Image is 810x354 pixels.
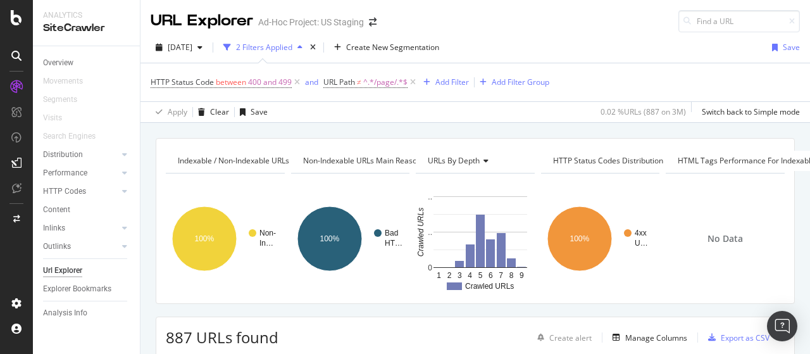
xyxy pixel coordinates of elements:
[428,193,433,201] text: ..
[236,42,292,53] div: 2 Filters Applied
[428,228,433,237] text: ..
[329,37,444,58] button: Create New Segmentation
[216,77,246,87] span: between
[43,307,87,320] div: Analysis Info
[416,208,425,256] text: Crawled URLs
[625,332,687,343] div: Manage Columns
[532,327,592,348] button: Create alert
[428,263,433,272] text: 0
[168,106,187,117] div: Apply
[43,222,118,235] a: Inlinks
[43,148,83,161] div: Distribution
[43,10,130,21] div: Analytics
[43,75,96,88] a: Movements
[697,102,800,122] button: Switch back to Simple mode
[499,271,504,280] text: 7
[305,76,318,88] button: and
[43,282,111,296] div: Explorer Bookmarks
[553,155,663,166] span: HTTP Status Codes Distribution
[363,73,408,91] span: ^.*/page/.*$
[492,77,549,87] div: Add Filter Group
[418,75,469,90] button: Add Filter
[43,264,82,277] div: Url Explorer
[43,148,118,161] a: Distribution
[43,282,131,296] a: Explorer Bookmarks
[178,155,332,166] span: Indexable / Non-Indexable URLs distribution
[235,102,268,122] button: Save
[195,234,215,243] text: 100%
[259,229,276,237] text: Non-
[437,271,442,280] text: 1
[43,185,118,198] a: HTTP Codes
[151,10,253,32] div: URL Explorer
[291,184,408,294] svg: A chart.
[43,185,86,198] div: HTTP Codes
[305,77,318,87] div: and
[541,184,658,294] svg: A chart.
[43,56,73,70] div: Overview
[258,16,364,28] div: Ad-Hoc Project: US Staging
[678,10,800,32] input: Find a URL
[43,167,118,180] a: Performance
[549,332,592,343] div: Create alert
[435,77,469,87] div: Add Filter
[489,271,493,280] text: 6
[478,271,483,280] text: 5
[783,42,800,53] div: Save
[721,332,769,343] div: Export as CSV
[767,311,797,341] div: Open Intercom Messenger
[43,240,71,253] div: Outlinks
[248,73,292,91] span: 400 and 499
[43,111,62,125] div: Visits
[520,271,524,280] text: 9
[385,229,398,237] text: Bad
[428,155,480,166] span: URLs by Depth
[369,18,377,27] div: arrow-right-arrow-left
[702,106,800,117] div: Switch back to Simple mode
[193,102,229,122] button: Clear
[475,75,549,90] button: Add Filter Group
[301,151,440,171] h4: Non-Indexable URLs Main Reason
[43,93,77,106] div: Segments
[43,222,65,235] div: Inlinks
[43,203,131,217] a: Content
[416,184,533,294] svg: A chart.
[308,41,318,54] div: times
[43,203,70,217] div: Content
[166,184,283,294] div: A chart.
[175,151,351,171] h4: Indexable / Non-Indexable URLs Distribution
[767,37,800,58] button: Save
[551,151,682,171] h4: HTTP Status Codes Distribution
[43,75,83,88] div: Movements
[323,77,355,87] span: URL Path
[151,37,208,58] button: [DATE]
[465,282,514,291] text: Crawled URLs
[458,271,462,280] text: 3
[607,330,687,345] button: Manage Columns
[43,21,130,35] div: SiteCrawler
[43,167,87,180] div: Performance
[707,232,743,245] span: No Data
[425,151,523,171] h4: URLs by Depth
[635,229,647,237] text: 4xx
[601,106,686,117] div: 0.02 % URLs ( 887 on 3M )
[635,239,648,248] text: U…
[509,271,514,280] text: 8
[468,271,473,280] text: 4
[168,42,192,53] span: 2025 Sep. 29th
[43,56,131,70] a: Overview
[43,93,90,106] a: Segments
[210,106,229,117] div: Clear
[166,327,278,348] span: 887 URLs found
[43,307,131,320] a: Analysis Info
[43,130,96,143] div: Search Engines
[251,106,268,117] div: Save
[447,271,452,280] text: 2
[151,77,214,87] span: HTTP Status Code
[570,234,589,243] text: 100%
[357,77,361,87] span: ≠
[43,240,118,253] a: Outlinks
